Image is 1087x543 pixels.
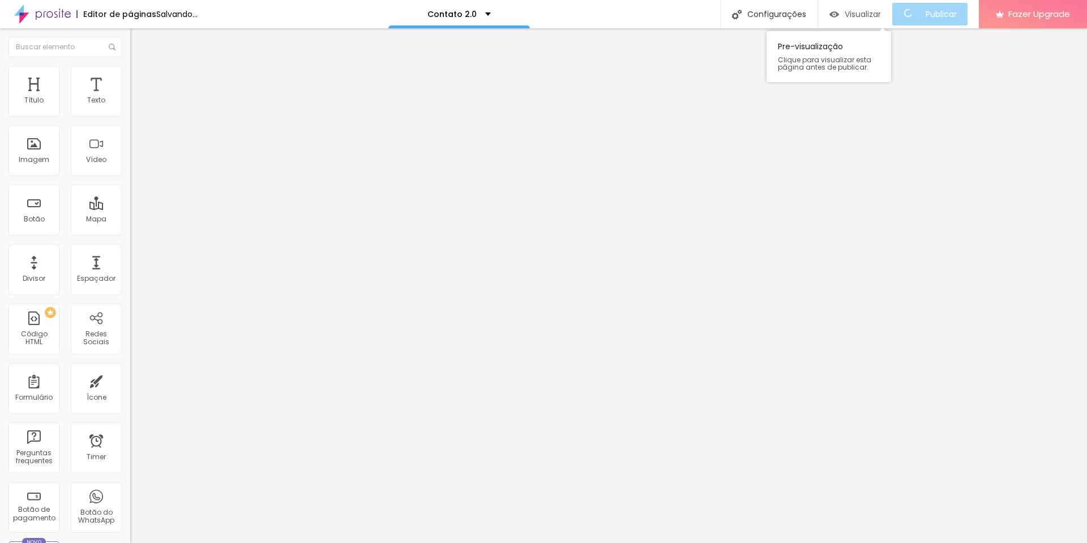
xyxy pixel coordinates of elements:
[892,3,968,25] button: Publicar
[829,10,839,19] img: view-1.svg
[24,96,44,104] div: Título
[74,508,118,525] div: Botão do WhatsApp
[156,10,198,18] div: Salvando...
[87,96,105,104] div: Texto
[11,449,56,465] div: Perguntas frequentes
[15,394,53,401] div: Formulário
[24,215,45,223] div: Botão
[76,10,156,18] div: Editor de páginas
[87,394,106,401] div: Ícone
[19,156,49,164] div: Imagem
[926,10,957,19] span: Publicar
[109,44,115,50] img: Icone
[11,506,56,522] div: Botão de pagamento
[778,56,880,71] span: Clique para visualizar esta página antes de publicar.
[732,10,742,19] img: Icone
[130,28,1087,543] iframe: Editor
[427,10,477,18] p: Contato 2.0
[86,215,106,223] div: Mapa
[86,156,106,164] div: Vídeo
[74,330,118,347] div: Redes Sociais
[767,31,891,82] div: Pre-visualização
[23,275,45,283] div: Divisor
[77,275,115,283] div: Espaçador
[11,330,56,347] div: Código HTML
[87,453,106,461] div: Timer
[8,37,122,57] input: Buscar elemento
[818,3,892,25] button: Visualizar
[1008,9,1070,19] span: Fazer Upgrade
[845,10,881,19] span: Visualizar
